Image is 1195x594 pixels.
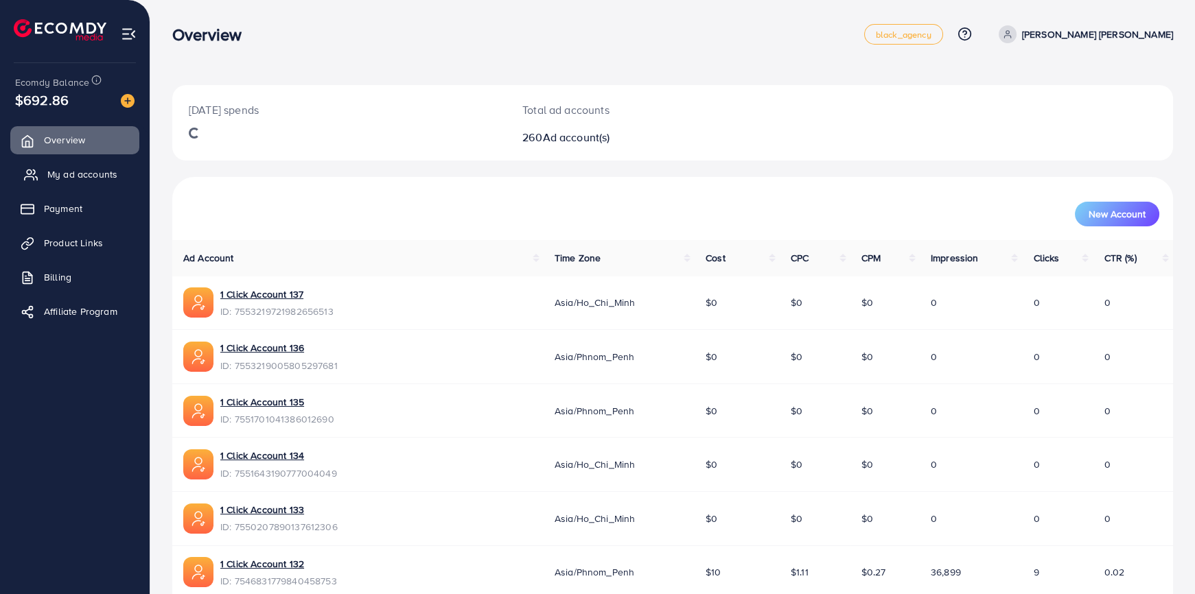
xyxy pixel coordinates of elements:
[44,305,117,318] span: Affiliate Program
[220,503,338,516] a: 1 Click Account 133
[183,396,213,426] img: ic-ads-acc.e4c84228.svg
[931,404,937,418] span: 0
[44,133,85,147] span: Overview
[542,130,610,145] span: Ad account(s)
[1033,404,1039,418] span: 0
[555,458,636,471] span: Asia/Ho_Chi_Minh
[1033,565,1039,579] span: 9
[706,296,717,309] span: $0
[706,404,717,418] span: $0
[931,350,937,364] span: 0
[220,557,337,571] a: 1 Click Account 132
[1104,350,1110,364] span: 0
[220,574,337,588] span: ID: 7546831779840458753
[1033,512,1039,525] span: 0
[1033,296,1039,309] span: 0
[1104,251,1136,265] span: CTR (%)
[10,229,139,257] a: Product Links
[10,263,139,291] a: Billing
[44,236,103,250] span: Product Links
[791,251,809,265] span: CPC
[1104,565,1124,579] span: 0.02
[864,24,943,45] a: black_agency
[706,565,721,579] span: $10
[15,90,69,110] span: $692.86
[10,161,139,188] a: My ad accounts
[706,251,726,265] span: Cost
[1089,209,1146,219] span: New Account
[10,126,139,154] a: Overview
[861,512,873,525] span: $0
[791,350,802,364] span: $0
[220,305,334,318] span: ID: 7553219721982656513
[47,167,117,181] span: My ad accounts
[189,102,489,118] p: [DATE] spends
[931,565,961,579] span: 36,899
[555,350,634,364] span: Asia/Phnom_Penh
[522,131,740,144] h2: 260
[1104,404,1110,418] span: 0
[931,512,937,525] span: 0
[10,298,139,325] a: Affiliate Program
[861,296,873,309] span: $0
[791,404,802,418] span: $0
[791,296,802,309] span: $0
[220,466,337,480] span: ID: 7551643190777004049
[1075,202,1159,226] button: New Account
[10,195,139,222] a: Payment
[555,251,601,265] span: Time Zone
[706,350,717,364] span: $0
[791,458,802,471] span: $0
[861,404,873,418] span: $0
[993,25,1173,43] a: [PERSON_NAME] [PERSON_NAME]
[183,287,213,318] img: ic-ads-acc.e4c84228.svg
[555,404,634,418] span: Asia/Phnom_Penh
[121,26,137,42] img: menu
[522,102,740,118] p: Total ad accounts
[220,395,334,409] a: 1 Click Account 135
[220,412,334,426] span: ID: 7551701041386012690
[1104,512,1110,525] span: 0
[220,287,334,301] a: 1 Click Account 137
[861,251,881,265] span: CPM
[183,557,213,587] img: ic-ads-acc.e4c84228.svg
[121,94,135,108] img: image
[931,251,979,265] span: Impression
[555,512,636,525] span: Asia/Ho_Chi_Minh
[706,512,717,525] span: $0
[1033,350,1039,364] span: 0
[861,350,873,364] span: $0
[183,449,213,479] img: ic-ads-acc.e4c84228.svg
[861,458,873,471] span: $0
[861,565,886,579] span: $0.27
[15,75,89,89] span: Ecomdy Balance
[876,30,931,39] span: black_agency
[44,270,71,284] span: Billing
[44,202,82,215] span: Payment
[1022,26,1173,43] p: [PERSON_NAME] [PERSON_NAME]
[791,512,802,525] span: $0
[220,341,338,355] a: 1 Click Account 136
[706,458,717,471] span: $0
[555,296,636,309] span: Asia/Ho_Chi_Minh
[14,19,106,40] img: logo
[220,520,338,534] span: ID: 7550207890137612306
[1033,458,1039,471] span: 0
[183,342,213,372] img: ic-ads-acc.e4c84228.svg
[931,296,937,309] span: 0
[1033,251,1059,265] span: Clicks
[183,251,234,265] span: Ad Account
[1104,458,1110,471] span: 0
[220,449,337,462] a: 1 Click Account 134
[931,458,937,471] span: 0
[1104,296,1110,309] span: 0
[183,503,213,534] img: ic-ads-acc.e4c84228.svg
[220,359,338,372] span: ID: 7553219005805297681
[555,565,634,579] span: Asia/Phnom_Penh
[791,565,809,579] span: $1.11
[172,25,253,45] h3: Overview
